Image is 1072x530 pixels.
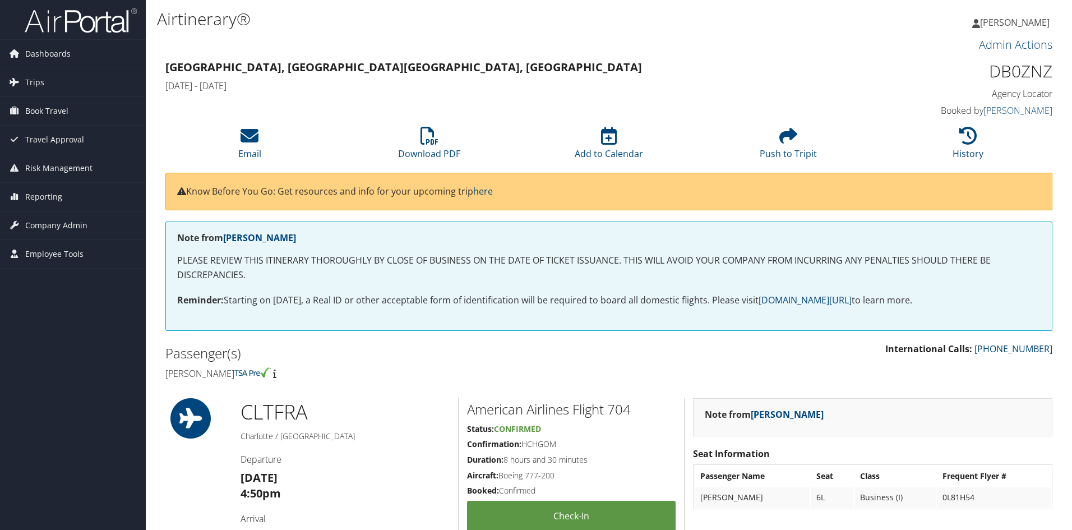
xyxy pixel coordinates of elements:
[177,232,296,244] strong: Note from
[165,59,642,75] strong: [GEOGRAPHIC_DATA], [GEOGRAPHIC_DATA] [GEOGRAPHIC_DATA], [GEOGRAPHIC_DATA]
[695,466,810,486] th: Passenger Name
[843,59,1052,83] h1: DB0ZNZ
[177,185,1041,199] p: Know Before You Go: Get resources and info for your upcoming trip
[398,133,460,160] a: Download PDF
[25,68,44,96] span: Trips
[25,240,84,268] span: Employee Tools
[165,344,600,363] h2: Passenger(s)
[751,408,824,421] a: [PERSON_NAME]
[937,466,1051,486] th: Frequent Flyer #
[494,423,541,434] span: Confirmed
[575,133,643,160] a: Add to Calendar
[241,431,450,442] h5: Charlotte / [GEOGRAPHIC_DATA]
[157,7,760,31] h1: Airtinerary®
[467,439,676,450] h5: HCHGOM
[241,513,450,525] h4: Arrival
[759,294,852,306] a: [DOMAIN_NAME][URL]
[467,454,503,465] strong: Duration:
[705,408,824,421] strong: Note from
[238,133,261,160] a: Email
[885,343,972,355] strong: International Calls:
[980,16,1050,29] span: [PERSON_NAME]
[165,80,826,92] h4: [DATE] - [DATE]
[843,104,1052,117] h4: Booked by
[467,470,676,481] h5: Boeing 777-200
[811,466,853,486] th: Seat
[241,470,278,485] strong: [DATE]
[974,343,1052,355] a: [PHONE_NUMBER]
[25,7,137,34] img: airportal-logo.png
[241,453,450,466] h4: Departure
[760,133,817,160] a: Push to Tripit
[25,211,87,239] span: Company Admin
[241,398,450,426] h1: CLT FRA
[983,104,1052,117] a: [PERSON_NAME]
[467,454,676,466] h5: 8 hours and 30 minutes
[25,183,62,211] span: Reporting
[695,487,810,508] td: [PERSON_NAME]
[241,486,281,501] strong: 4:50pm
[811,487,853,508] td: 6L
[25,126,84,154] span: Travel Approval
[177,293,1041,308] p: Starting on [DATE], a Real ID or other acceptable form of identification will be required to boar...
[854,466,936,486] th: Class
[467,439,521,449] strong: Confirmation:
[223,232,296,244] a: [PERSON_NAME]
[953,133,983,160] a: History
[25,97,68,125] span: Book Travel
[843,87,1052,100] h4: Agency Locator
[165,367,600,380] h4: [PERSON_NAME]
[467,423,494,434] strong: Status:
[25,40,71,68] span: Dashboards
[177,294,224,306] strong: Reminder:
[234,367,271,377] img: tsa-precheck.png
[854,487,936,508] td: Business (I)
[467,470,498,481] strong: Aircraft:
[467,485,499,496] strong: Booked:
[177,254,1041,282] p: PLEASE REVIEW THIS ITINERARY THOROUGHLY BY CLOSE OF BUSINESS ON THE DATE OF TICKET ISSUANCE. THIS...
[467,485,676,496] h5: Confirmed
[693,448,770,460] strong: Seat Information
[937,487,1051,508] td: 0L81H54
[979,37,1052,52] a: Admin Actions
[467,400,676,419] h2: American Airlines Flight 704
[25,154,93,182] span: Risk Management
[972,6,1061,39] a: [PERSON_NAME]
[473,185,493,197] a: here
